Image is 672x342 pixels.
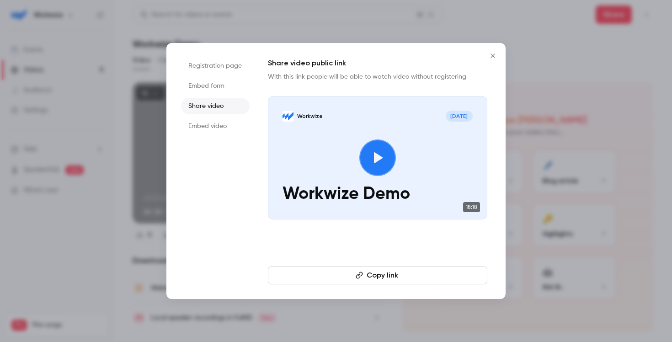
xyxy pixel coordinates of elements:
[181,58,250,74] li: Registration page
[181,78,250,94] li: Embed form
[463,202,480,212] span: 18:18
[484,47,502,65] button: Close
[268,96,487,219] a: Workwize DemoWorkwize[DATE]Workwize Demo18:18
[181,98,250,114] li: Share video
[181,118,250,134] li: Embed video
[268,266,487,284] button: Copy link
[268,58,487,69] h1: Share video public link
[268,72,487,81] p: With this link people will be able to watch video without registering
